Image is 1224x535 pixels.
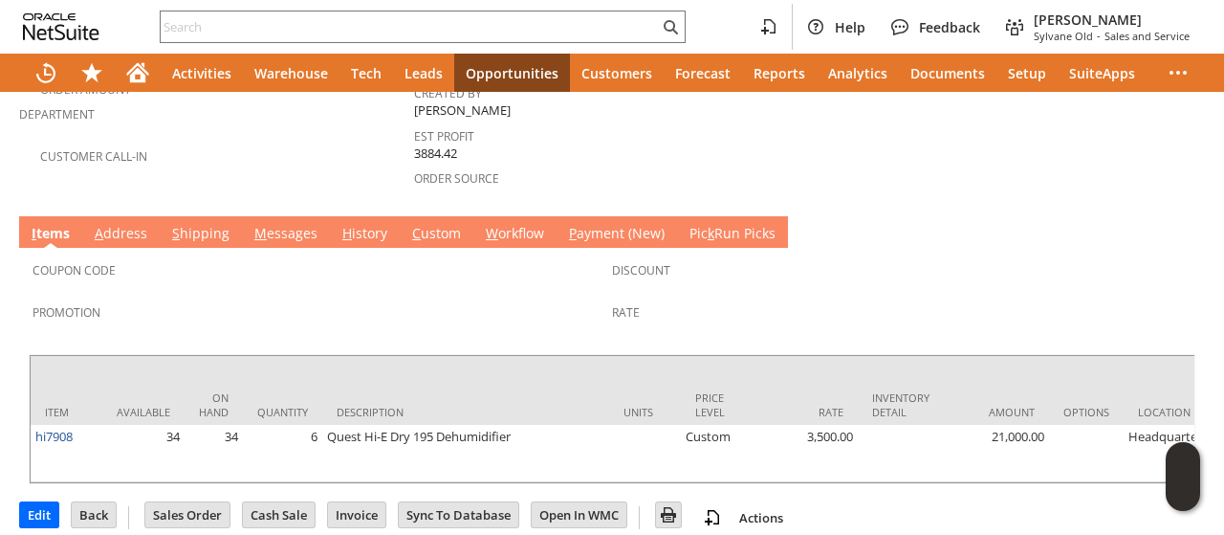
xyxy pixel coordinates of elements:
div: More menus [1155,54,1201,92]
a: Created By [414,85,482,101]
div: Options [1063,405,1109,419]
img: Print [657,503,680,526]
a: Est Profit [414,128,474,145]
a: Customer Call-in [40,148,147,165]
span: H [342,224,352,242]
span: - [1097,29,1101,43]
td: Custom [681,425,753,482]
td: Quest Hi-E Dry 195 Dehumidifier [322,425,609,482]
span: 3884.42 [414,145,457,163]
span: k [708,224,714,242]
a: Promotion [33,304,100,321]
span: A [95,224,103,242]
span: SuiteApps [1069,64,1135,82]
div: Location [1138,405,1198,419]
div: On Hand [199,390,229,419]
a: hi7908 [35,428,73,445]
div: Units [623,405,667,419]
a: Department [19,106,95,123]
td: 34 [185,425,243,482]
td: Headquarters [1124,425,1213,482]
span: Sales and Service [1104,29,1190,43]
a: Discount [612,262,670,279]
div: Inventory Detail [872,390,929,419]
a: Custom [407,224,466,245]
span: C [412,224,421,242]
a: Coupon Code [33,262,116,279]
a: Recent Records [23,54,69,92]
div: Available [117,405,170,419]
input: Open In WMC [532,502,626,527]
a: Items [27,224,75,245]
div: Description [337,405,595,419]
div: Rate [767,405,843,419]
a: Forecast [664,54,742,92]
a: Documents [899,54,996,92]
svg: Recent Records [34,61,57,84]
td: 21,000.00 [944,425,1049,482]
a: Workflow [481,224,549,245]
span: Oracle Guided Learning Widget. To move around, please hold and drag [1166,478,1200,512]
svg: Search [659,15,682,38]
span: [PERSON_NAME] [1034,11,1190,29]
a: Unrolled view on [1170,220,1193,243]
svg: logo [23,13,99,40]
a: History [338,224,392,245]
span: Reports [754,64,805,82]
input: Invoice [328,502,385,527]
span: Documents [910,64,985,82]
a: Warehouse [243,54,339,92]
span: Analytics [828,64,887,82]
iframe: Click here to launch Oracle Guided Learning Help Panel [1166,442,1200,511]
a: Opportunities [454,54,570,92]
input: Print [656,502,681,527]
span: M [254,224,267,242]
a: SuiteApps [1058,54,1147,92]
a: Home [115,54,161,92]
span: Leads [404,64,443,82]
span: Activities [172,64,231,82]
a: Rate [612,304,640,321]
a: Setup [996,54,1058,92]
input: Search [161,15,659,38]
div: Shortcuts [69,54,115,92]
input: Cash Sale [243,502,315,527]
td: 34 [102,425,185,482]
span: Help [835,18,865,36]
div: Price Level [695,390,738,419]
span: Sylvane Old [1034,29,1093,43]
span: [PERSON_NAME] [414,101,511,120]
span: W [486,224,498,242]
a: PickRun Picks [685,224,780,245]
span: Tech [351,64,382,82]
span: Forecast [675,64,731,82]
a: Analytics [817,54,899,92]
input: Edit [20,502,58,527]
a: Leads [393,54,454,92]
span: I [32,224,36,242]
svg: Shortcuts [80,61,103,84]
span: P [569,224,577,242]
a: Actions [732,509,791,526]
span: Customers [581,64,652,82]
a: Payment (New) [564,224,669,245]
a: Order Source [414,170,499,187]
input: Sales Order [145,502,229,527]
a: Shipping [167,224,234,245]
td: 3,500.00 [753,425,858,482]
td: 6 [243,425,322,482]
span: Warehouse [254,64,328,82]
a: Messages [250,224,322,245]
div: Quantity [257,405,308,419]
a: Activities [161,54,243,92]
a: Customers [570,54,664,92]
svg: Home [126,61,149,84]
span: Setup [1008,64,1046,82]
input: Back [72,502,116,527]
span: Opportunities [466,64,558,82]
input: Sync To Database [399,502,518,527]
a: Address [90,224,152,245]
a: Reports [742,54,817,92]
div: Item [45,405,88,419]
img: add-record.svg [701,506,724,529]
